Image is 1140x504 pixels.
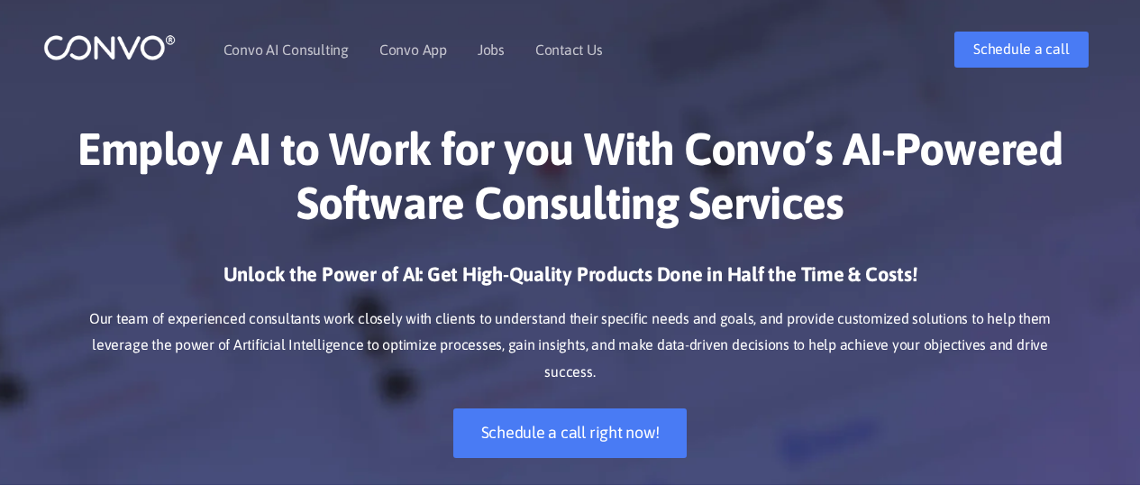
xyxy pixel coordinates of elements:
h1: Employ AI to Work for you With Convo’s AI-Powered Software Consulting Services [70,122,1071,243]
a: Contact Us [535,42,603,57]
a: Jobs [478,42,505,57]
h3: Unlock the Power of AI: Get High-Quality Products Done in Half the Time & Costs! [70,261,1071,301]
a: Schedule a call [954,32,1088,68]
p: Our team of experienced consultants work closely with clients to understand their specific needs ... [70,306,1071,387]
img: logo_1.png [43,33,176,61]
a: Convo App [379,42,447,57]
a: Schedule a call right now! [453,408,688,458]
a: Convo AI Consulting [223,42,349,57]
